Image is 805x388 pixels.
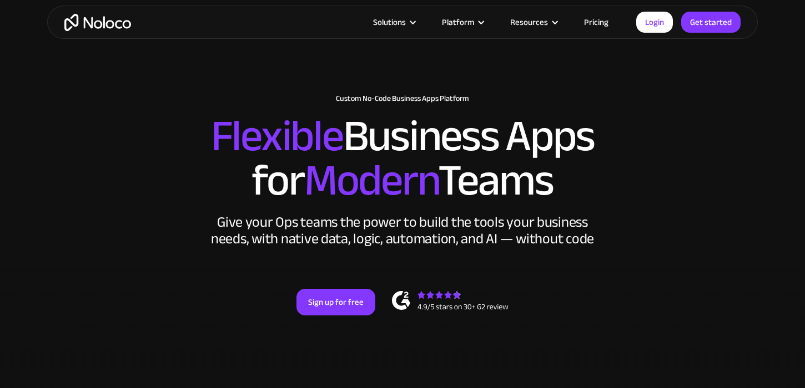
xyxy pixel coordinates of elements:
[58,94,747,103] h1: Custom No-Code Business Apps Platform
[496,15,570,29] div: Resources
[570,15,622,29] a: Pricing
[58,114,747,203] h2: Business Apps for Teams
[359,15,428,29] div: Solutions
[304,139,438,222] span: Modern
[296,289,375,315] a: Sign up for free
[208,214,597,247] div: Give your Ops teams the power to build the tools your business needs, with native data, logic, au...
[636,12,673,33] a: Login
[373,15,406,29] div: Solutions
[428,15,496,29] div: Platform
[64,14,131,31] a: home
[681,12,741,33] a: Get started
[442,15,474,29] div: Platform
[510,15,548,29] div: Resources
[211,95,343,177] span: Flexible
